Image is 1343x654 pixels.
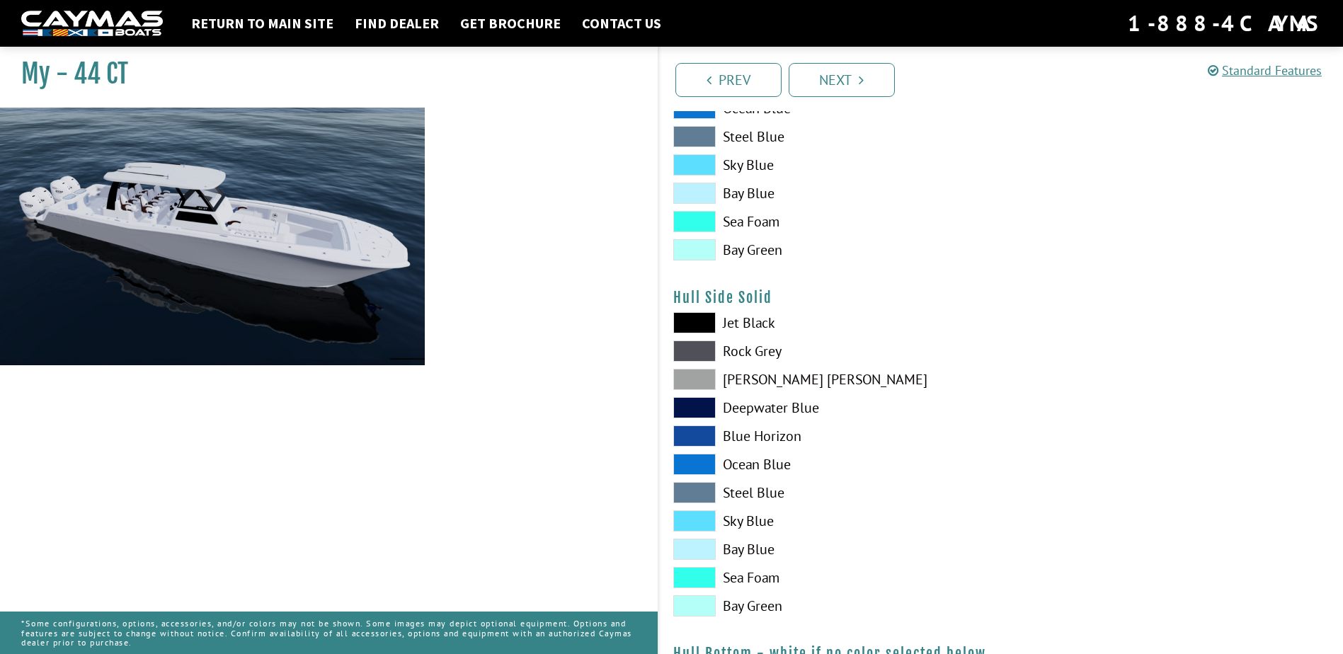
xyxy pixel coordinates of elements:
label: Sea Foam [673,211,987,232]
label: Bay Green [673,595,987,616]
a: Prev [675,63,782,97]
p: *Some configurations, options, accessories, and/or colors may not be shown. Some images may depic... [21,612,636,654]
h1: My - 44 CT [21,58,622,90]
a: Get Brochure [453,14,568,33]
a: Standard Features [1208,62,1322,79]
label: Bay Green [673,239,987,260]
div: 1-888-4CAYMAS [1128,8,1322,39]
a: Next [789,63,895,97]
a: Find Dealer [348,14,446,33]
h4: Hull Side Solid [673,289,1330,306]
a: Contact Us [575,14,668,33]
label: [PERSON_NAME] [PERSON_NAME] [673,369,987,390]
label: Sky Blue [673,154,987,176]
label: Sky Blue [673,510,987,532]
label: Steel Blue [673,482,987,503]
label: Rock Grey [673,340,987,362]
label: Blue Horizon [673,425,987,447]
label: Deepwater Blue [673,397,987,418]
label: Steel Blue [673,126,987,147]
label: Sea Foam [673,567,987,588]
img: white-logo-c9c8dbefe5ff5ceceb0f0178aa75bf4bb51f6bca0971e226c86eb53dfe498488.png [21,11,163,37]
label: Jet Black [673,312,987,333]
label: Ocean Blue [673,454,987,475]
a: Return to main site [184,14,341,33]
label: Bay Blue [673,539,987,560]
label: Bay Blue [673,183,987,204]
